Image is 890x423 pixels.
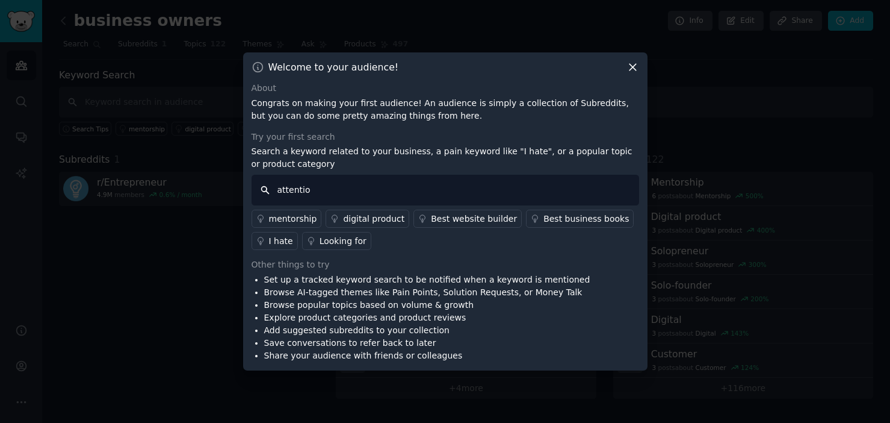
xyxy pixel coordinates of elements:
[252,131,639,143] div: Try your first search
[264,286,590,299] li: Browse AI-tagged themes like Pain Points, Solution Requests, or Money Talk
[269,213,317,225] div: mentorship
[526,210,634,228] a: Best business books
[326,210,409,228] a: digital product
[252,82,639,95] div: About
[431,213,517,225] div: Best website builder
[252,97,639,122] p: Congrats on making your first audience! An audience is simply a collection of Subreddits, but you...
[343,213,404,225] div: digital product
[264,299,590,312] li: Browse popular topics based on volume & growth
[252,145,639,171] p: Search a keyword related to your business, a pain keyword like "I hate", or a popular topic or pr...
[413,210,522,228] a: Best website builder
[264,274,590,286] li: Set up a tracked keyword search to be notified when a keyword is mentioned
[252,175,639,205] input: Keyword search in audience
[252,258,639,271] div: Other things to try
[302,232,371,250] a: Looking for
[543,213,629,225] div: Best business books
[252,210,322,228] a: mentorship
[264,324,590,337] li: Add suggested subreddits to your collection
[320,235,366,248] div: Looking for
[264,312,590,324] li: Explore product categories and product reviews
[264,349,590,362] li: Share your audience with friends or colleagues
[264,337,590,349] li: Save conversations to refer back to later
[252,232,298,250] a: I hate
[269,235,293,248] div: I hate
[268,61,399,74] h3: Welcome to your audience!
